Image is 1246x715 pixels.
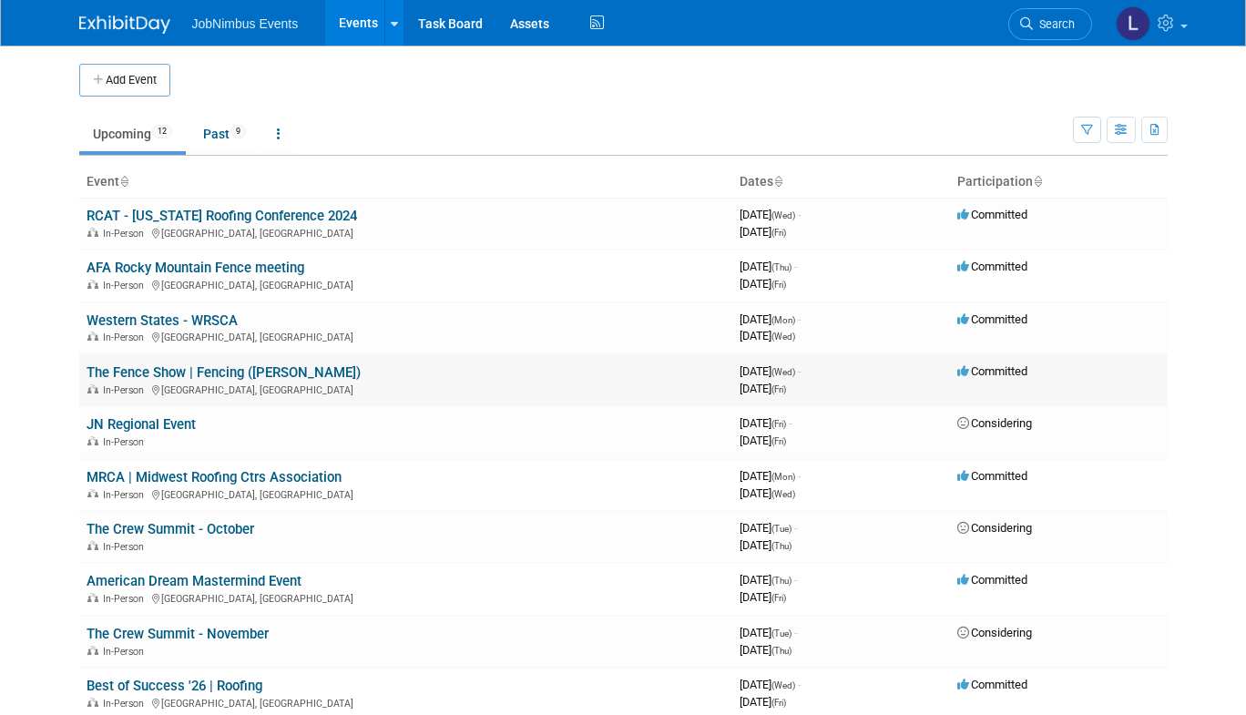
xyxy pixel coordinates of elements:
[79,117,186,151] a: Upcoming12
[79,15,170,34] img: ExhibitDay
[103,228,149,240] span: In-Person
[740,329,795,342] span: [DATE]
[192,16,299,31] span: JobNimbus Events
[957,208,1027,221] span: Committed
[771,489,795,499] span: (Wed)
[103,593,149,605] span: In-Person
[740,626,797,639] span: [DATE]
[103,489,149,501] span: In-Person
[771,698,786,708] span: (Fri)
[740,416,792,430] span: [DATE]
[103,646,149,658] span: In-Person
[230,125,246,138] span: 9
[789,416,792,430] span: -
[87,678,262,694] a: Best of Success '26 | Roofing
[740,538,792,552] span: [DATE]
[87,436,98,445] img: In-Person Event
[87,384,98,393] img: In-Person Event
[87,208,357,224] a: RCAT - [US_STATE] Roofing Conference 2024
[740,434,786,447] span: [DATE]
[189,117,260,151] a: Past9
[79,167,732,198] th: Event
[103,332,149,343] span: In-Person
[740,469,801,483] span: [DATE]
[87,329,725,343] div: [GEOGRAPHIC_DATA], [GEOGRAPHIC_DATA]
[87,469,342,485] a: MRCA | Midwest Roofing Ctrs Association
[957,626,1032,639] span: Considering
[771,576,792,586] span: (Thu)
[957,260,1027,273] span: Committed
[740,277,786,291] span: [DATE]
[87,573,301,589] a: American Dream Mastermind Event
[794,521,797,535] span: -
[740,364,801,378] span: [DATE]
[740,486,795,500] span: [DATE]
[957,416,1032,430] span: Considering
[771,593,786,603] span: (Fri)
[740,643,792,657] span: [DATE]
[87,416,196,433] a: JN Regional Event
[103,280,149,291] span: In-Person
[87,593,98,602] img: In-Person Event
[87,332,98,341] img: In-Person Event
[798,678,801,691] span: -
[740,678,801,691] span: [DATE]
[1033,17,1075,31] span: Search
[771,419,786,429] span: (Fri)
[771,228,786,238] span: (Fri)
[87,280,98,289] img: In-Person Event
[87,541,98,550] img: In-Person Event
[771,384,786,394] span: (Fri)
[87,698,98,707] img: In-Person Event
[771,524,792,534] span: (Tue)
[740,695,786,709] span: [DATE]
[771,628,792,638] span: (Tue)
[798,469,801,483] span: -
[1116,6,1150,41] img: Laly Matos
[87,225,725,240] div: [GEOGRAPHIC_DATA], [GEOGRAPHIC_DATA]
[957,364,1027,378] span: Committed
[771,262,792,272] span: (Thu)
[794,573,797,587] span: -
[950,167,1168,198] th: Participation
[771,332,795,342] span: (Wed)
[87,646,98,655] img: In-Person Event
[740,260,797,273] span: [DATE]
[87,364,361,381] a: The Fence Show | Fencing ([PERSON_NAME])
[119,174,128,189] a: Sort by Event Name
[87,521,254,537] a: The Crew Summit - October
[771,367,795,377] span: (Wed)
[87,382,725,396] div: [GEOGRAPHIC_DATA], [GEOGRAPHIC_DATA]
[87,489,98,498] img: In-Person Event
[794,626,797,639] span: -
[957,521,1032,535] span: Considering
[798,208,801,221] span: -
[103,698,149,710] span: In-Person
[103,384,149,396] span: In-Person
[740,225,786,239] span: [DATE]
[957,573,1027,587] span: Committed
[87,626,269,642] a: The Crew Summit - November
[87,486,725,501] div: [GEOGRAPHIC_DATA], [GEOGRAPHIC_DATA]
[740,521,797,535] span: [DATE]
[87,277,725,291] div: [GEOGRAPHIC_DATA], [GEOGRAPHIC_DATA]
[798,312,801,326] span: -
[740,208,801,221] span: [DATE]
[79,64,170,97] button: Add Event
[773,174,782,189] a: Sort by Start Date
[771,541,792,551] span: (Thu)
[771,646,792,656] span: (Thu)
[740,573,797,587] span: [DATE]
[87,590,725,605] div: [GEOGRAPHIC_DATA], [GEOGRAPHIC_DATA]
[732,167,950,198] th: Dates
[103,436,149,448] span: In-Person
[87,228,98,237] img: In-Person Event
[1008,8,1092,40] a: Search
[798,364,801,378] span: -
[740,312,801,326] span: [DATE]
[771,472,795,482] span: (Mon)
[794,260,797,273] span: -
[771,680,795,690] span: (Wed)
[87,312,238,329] a: Western States - WRSCA
[771,315,795,325] span: (Mon)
